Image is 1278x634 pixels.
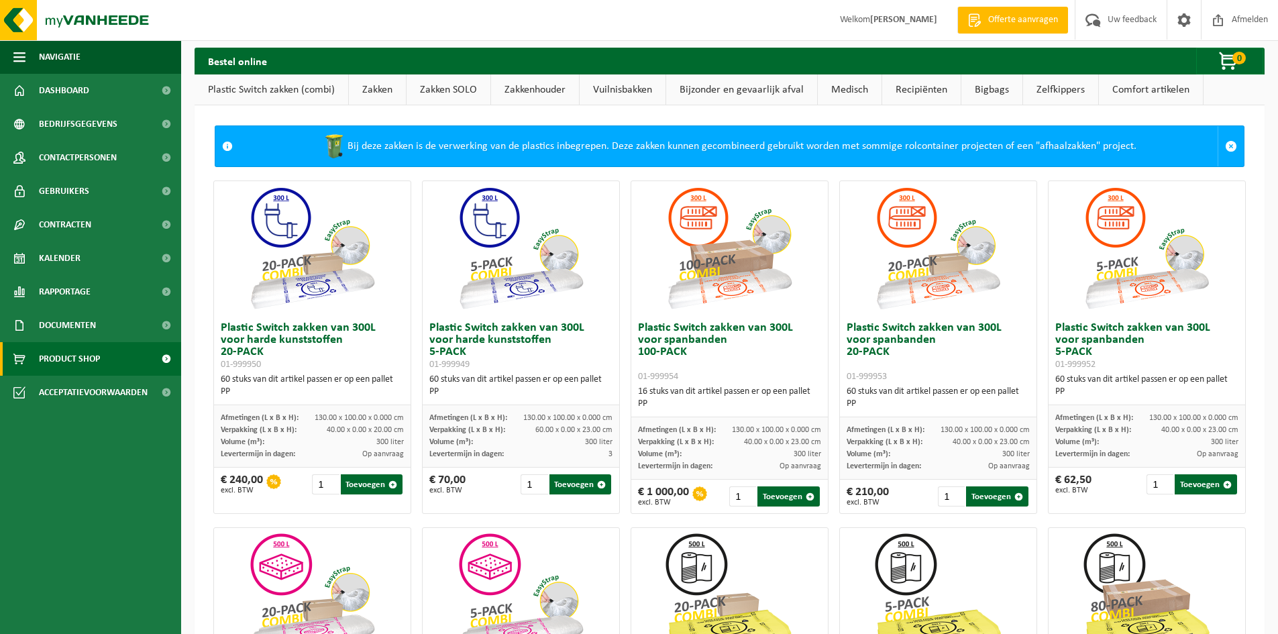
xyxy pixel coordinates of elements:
[39,309,96,342] span: Documenten
[1055,426,1131,434] span: Verpakking (L x B x H):
[847,386,1030,410] div: 60 stuks van dit artikel passen er op een pallet
[847,438,922,446] span: Verpakking (L x B x H):
[1055,414,1133,422] span: Afmetingen (L x B x H):
[847,322,1030,382] h3: Plastic Switch zakken van 300L voor spanbanden 20-PACK
[1055,486,1091,494] span: excl. BTW
[429,486,466,494] span: excl. BTW
[349,74,406,105] a: Zakken
[1055,360,1096,370] span: 01-999952
[638,498,689,507] span: excl. BTW
[39,208,91,242] span: Contracten
[638,398,821,410] div: PP
[1055,450,1130,458] span: Levertermijn in dagen:
[362,450,404,458] span: Op aanvraag
[1147,474,1173,494] input: 1
[938,486,965,507] input: 1
[1161,426,1238,434] span: 40.00 x 0.00 x 23.00 cm
[966,486,1028,507] button: Toevoegen
[638,386,821,410] div: 16 stuks van dit artikel passen er op een pallet
[535,426,613,434] span: 60.00 x 0.00 x 23.00 cm
[744,438,821,446] span: 40.00 x 0.00 x 23.00 cm
[327,426,404,434] span: 40.00 x 0.00 x 20.00 cm
[847,372,887,382] span: 01-999953
[429,322,613,370] h3: Plastic Switch zakken van 300L voor harde kunststoffen 5-PACK
[961,74,1022,105] a: Bigbags
[638,438,714,446] span: Verpakking (L x B x H):
[221,426,297,434] span: Verpakking (L x B x H):
[638,322,821,382] h3: Plastic Switch zakken van 300L voor spanbanden 100-PACK
[1023,74,1098,105] a: Zelfkippers
[429,360,470,370] span: 01-999949
[871,181,1005,315] img: 01-999953
[780,462,821,470] span: Op aanvraag
[221,374,404,398] div: 60 stuks van dit artikel passen er op een pallet
[1232,52,1246,64] span: 0
[245,181,379,315] img: 01-999950
[638,426,716,434] span: Afmetingen (L x B x H):
[523,414,613,422] span: 130.00 x 100.00 x 0.000 cm
[429,426,505,434] span: Verpakking (L x B x H):
[847,450,890,458] span: Volume (m³):
[1099,74,1203,105] a: Comfort artikelen
[39,107,117,141] span: Bedrijfsgegevens
[39,141,117,174] span: Contactpersonen
[638,462,712,470] span: Levertermijn in dagen:
[985,13,1061,27] span: Offerte aanvragen
[870,15,937,25] strong: [PERSON_NAME]
[666,74,817,105] a: Bijzonder en gevaarlijk afval
[1055,322,1238,370] h3: Plastic Switch zakken van 300L voor spanbanden 5-PACK
[521,474,547,494] input: 1
[429,474,466,494] div: € 70,00
[585,438,613,446] span: 300 liter
[429,450,504,458] span: Levertermijn in dagen:
[221,450,295,458] span: Levertermijn in dagen:
[429,414,507,422] span: Afmetingen (L x B x H):
[882,74,961,105] a: Recipiënten
[1175,474,1237,494] button: Toevoegen
[1002,450,1030,458] span: 300 liter
[1055,438,1099,446] span: Volume (m³):
[407,74,490,105] a: Zakken SOLO
[195,48,280,74] h2: Bestel online
[221,322,404,370] h3: Plastic Switch zakken van 300L voor harde kunststoffen 20-PACK
[847,498,889,507] span: excl. BTW
[757,486,820,507] button: Toevoegen
[1055,386,1238,398] div: PP
[1055,474,1091,494] div: € 62,50
[1211,438,1238,446] span: 300 liter
[315,414,404,422] span: 130.00 x 100.00 x 0.000 cm
[39,242,81,275] span: Kalender
[221,386,404,398] div: PP
[1197,450,1238,458] span: Op aanvraag
[638,486,689,507] div: € 1 000,00
[957,7,1068,34] a: Offerte aanvragen
[312,474,339,494] input: 1
[847,462,921,470] span: Levertermijn in dagen:
[608,450,613,458] span: 3
[580,74,665,105] a: Vuilnisbakken
[429,386,613,398] div: PP
[39,174,89,208] span: Gebruikers
[239,126,1218,166] div: Bij deze zakken is de verwerking van de plastics inbegrepen. Deze zakken kunnen gecombineerd gebr...
[729,486,756,507] input: 1
[662,181,796,315] img: 01-999954
[818,74,882,105] a: Medisch
[39,40,81,74] span: Navigatie
[1149,414,1238,422] span: 130.00 x 100.00 x 0.000 cm
[39,342,100,376] span: Product Shop
[1218,126,1244,166] a: Sluit melding
[638,372,678,382] span: 01-999954
[549,474,612,494] button: Toevoegen
[1196,48,1263,74] button: 0
[847,486,889,507] div: € 210,00
[39,74,89,107] span: Dashboard
[941,426,1030,434] span: 130.00 x 100.00 x 0.000 cm
[847,426,924,434] span: Afmetingen (L x B x H):
[491,74,579,105] a: Zakkenhouder
[638,450,682,458] span: Volume (m³):
[988,462,1030,470] span: Op aanvraag
[847,398,1030,410] div: PP
[221,360,261,370] span: 01-999950
[376,438,404,446] span: 300 liter
[221,414,299,422] span: Afmetingen (L x B x H):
